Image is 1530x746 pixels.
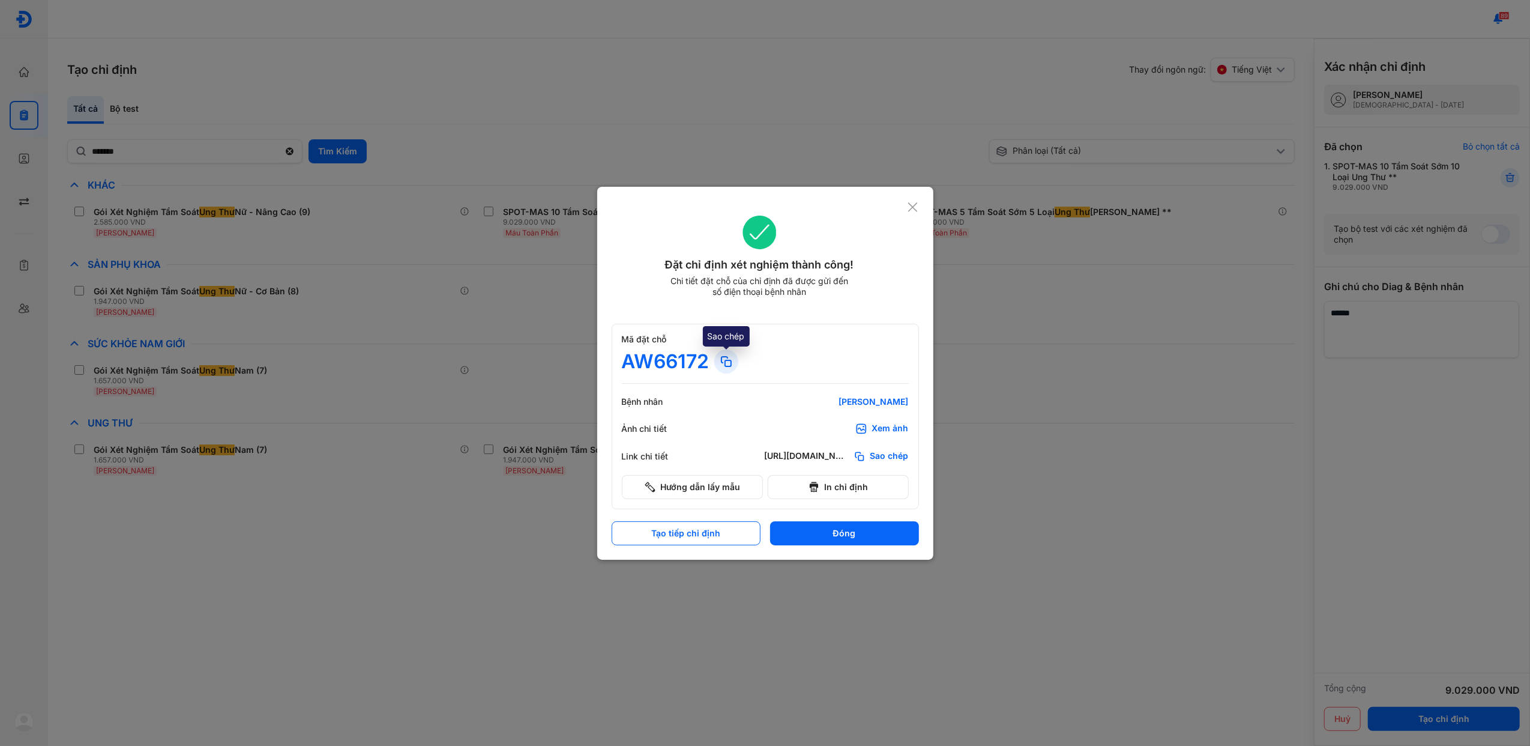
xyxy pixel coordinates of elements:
[872,423,909,435] div: Xem ảnh
[622,423,694,434] div: Ảnh chi tiết
[770,521,919,545] button: Đóng
[622,396,694,407] div: Bệnh nhân
[765,396,909,407] div: [PERSON_NAME]
[622,451,694,462] div: Link chi tiết
[622,350,709,374] div: AW66172
[665,276,854,297] div: Chi tiết đặt chỗ của chỉ định đã được gửi đến số điện thoại bệnh nhân
[622,475,763,499] button: Hướng dẫn lấy mẫu
[612,256,908,273] div: Đặt chỉ định xét nghiệm thành công!
[622,334,909,345] div: Mã đặt chỗ
[765,450,849,462] div: [URL][DOMAIN_NAME]
[870,450,909,462] span: Sao chép
[612,521,760,545] button: Tạo tiếp chỉ định
[768,475,909,499] button: In chỉ định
